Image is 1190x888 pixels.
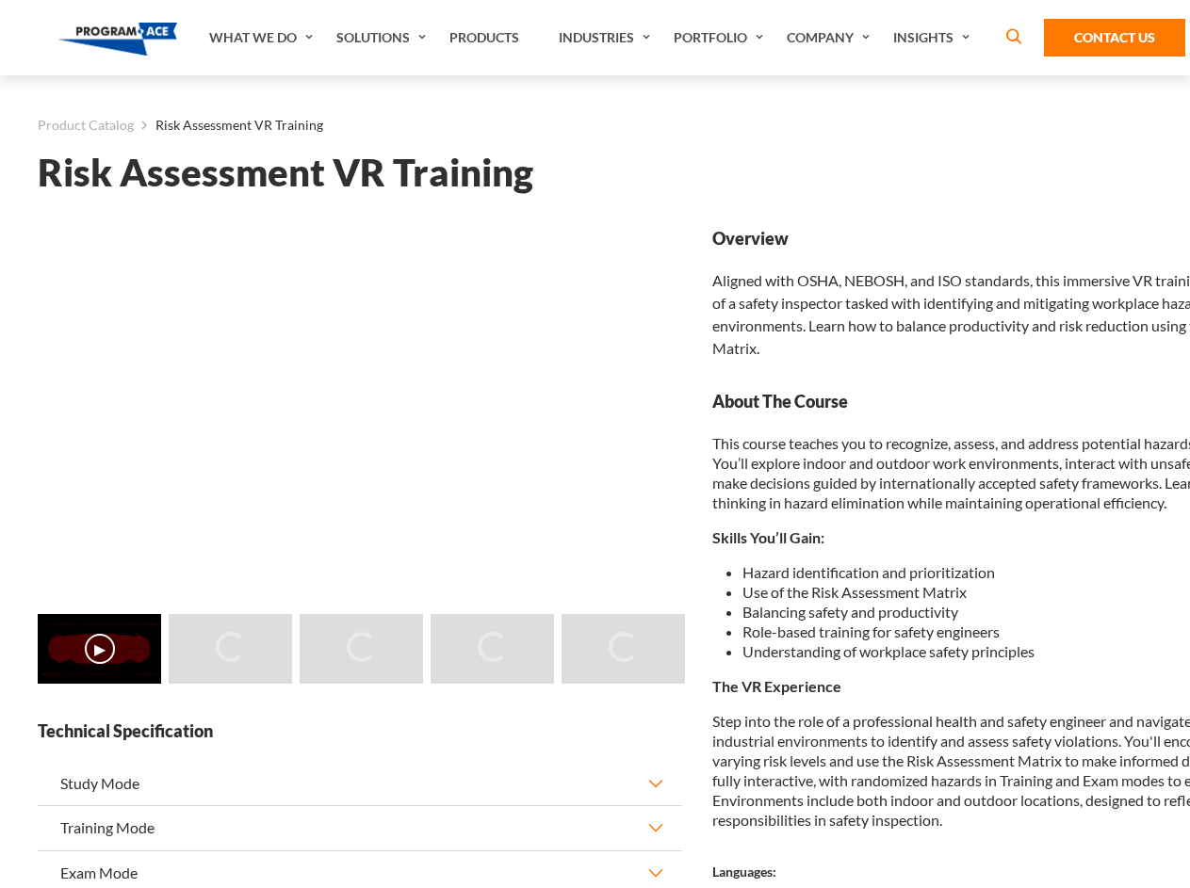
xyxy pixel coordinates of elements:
[85,634,115,664] button: ▶
[38,719,682,743] strong: Technical Specification
[712,864,776,880] strong: Languages:
[58,23,178,56] img: Program-Ace
[38,614,161,684] img: Risk Assessment VR Training - Video 0
[38,227,682,589] iframe: Risk Assessment VR Training - Video 0
[38,806,682,849] button: Training Mode
[38,113,134,137] a: Product Catalog
[1044,19,1185,57] a: Contact Us
[38,762,682,805] button: Study Mode
[134,113,323,137] li: Risk Assessment VR Training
